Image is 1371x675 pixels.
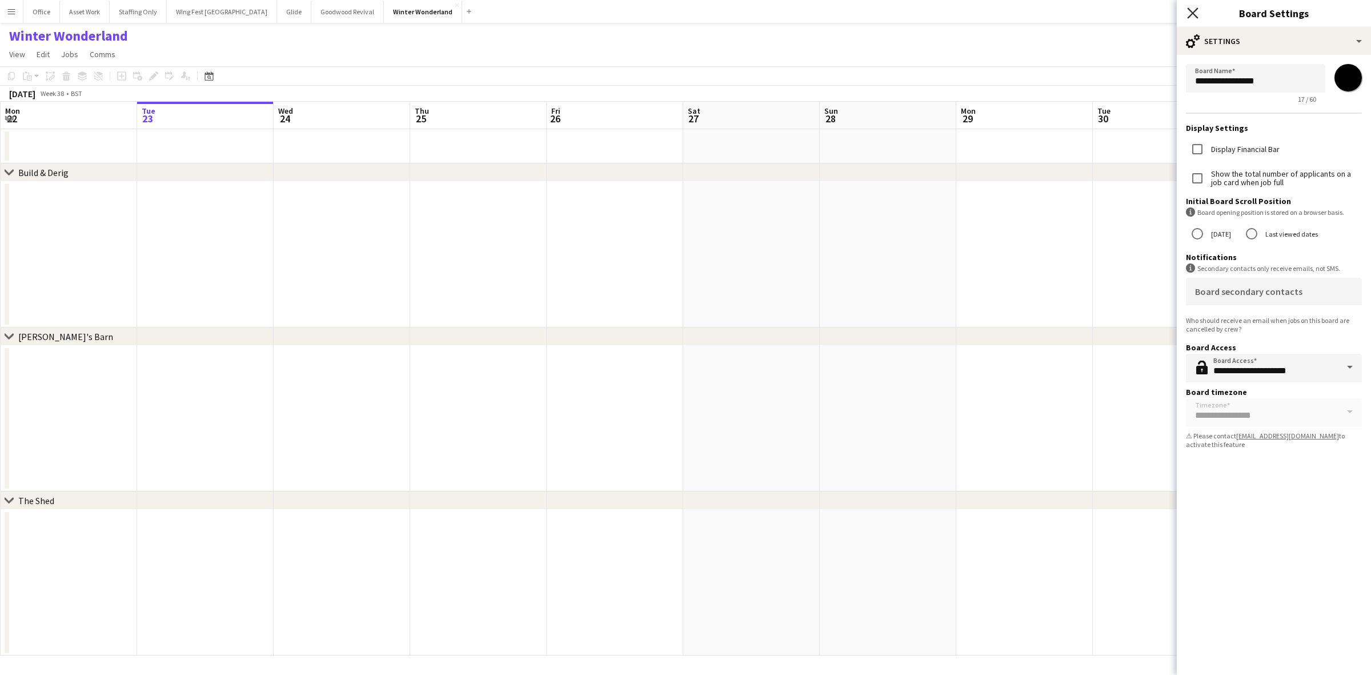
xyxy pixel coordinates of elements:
span: Sat [688,106,700,116]
span: Jobs [61,49,78,59]
div: [DATE] [9,88,35,99]
a: [EMAIL_ADDRESS][DOMAIN_NAME] [1236,432,1339,440]
div: Build & Derig [18,167,69,178]
span: 30 [1096,112,1111,125]
mat-label: Board secondary contacts [1195,286,1302,297]
div: Secondary contacts only receive emails, not SMS. [1186,263,1362,273]
button: Wing Fest [GEOGRAPHIC_DATA] [167,1,277,23]
div: Board opening position is stored on a browser basis. [1186,207,1362,217]
h3: Board Access [1186,342,1362,353]
button: Asset Work [60,1,110,23]
a: Jobs [57,47,83,62]
a: View [5,47,30,62]
span: Tue [142,106,155,116]
a: Edit [32,47,54,62]
h3: Initial Board Scroll Position [1186,196,1362,206]
span: 17 / 60 [1289,95,1325,103]
span: Thu [415,106,429,116]
span: 25 [413,112,429,125]
span: Sun [824,106,838,116]
button: Winter Wonderland [384,1,462,23]
h3: Board timezone [1186,387,1362,397]
span: Mon [5,106,20,116]
button: Glide [277,1,311,23]
button: Office [23,1,60,23]
label: Show the total number of applicants on a job card when job full [1209,170,1362,187]
span: Comms [90,49,115,59]
span: 28 [823,112,838,125]
label: Display Financial Bar [1209,145,1280,154]
button: Staffing Only [110,1,167,23]
h3: Display Settings [1186,123,1362,133]
div: The Shed [18,495,54,506]
div: BST [71,89,82,98]
label: [DATE] [1209,225,1231,243]
span: 26 [550,112,560,125]
div: Settings [1177,27,1371,55]
span: 23 [140,112,155,125]
span: 27 [686,112,700,125]
span: Fri [551,106,560,116]
span: View [9,49,25,59]
span: 22 [3,112,20,125]
span: Tue [1097,106,1111,116]
h3: Board Settings [1177,6,1371,21]
h1: Winter Wonderland [9,27,128,45]
button: Goodwood Revival [311,1,384,23]
label: Last viewed dates [1263,225,1318,243]
a: Comms [85,47,120,62]
div: [PERSON_NAME]'s Barn [18,331,113,342]
span: Mon [961,106,976,116]
span: 29 [959,112,976,125]
span: Wed [278,106,293,116]
div: Who should receive an email when jobs on this board are cancelled by crew? [1186,316,1362,333]
div: ⚠ Please contact to activate this feature [1186,432,1362,449]
span: 24 [276,112,293,125]
span: Edit [37,49,50,59]
span: Week 38 [38,89,66,98]
h3: Notifications [1186,252,1362,262]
